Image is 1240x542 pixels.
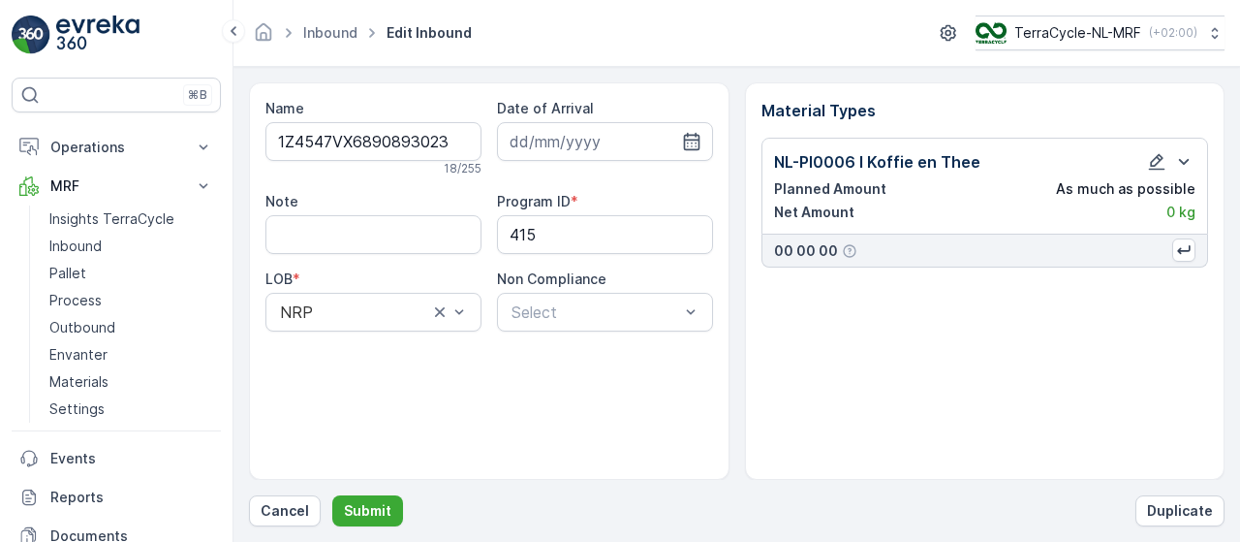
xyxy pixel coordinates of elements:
[42,287,221,314] a: Process
[383,23,476,43] span: Edit Inbound
[49,399,105,419] p: Settings
[497,193,571,209] label: Program ID
[1147,501,1213,521] p: Duplicate
[56,16,139,54] img: logo_light-DOdMpM7g.png
[50,488,213,507] p: Reports
[49,264,86,283] p: Pallet
[497,271,606,287] label: Non Compliance
[1149,25,1197,41] p: ( +02:00 )
[761,99,1209,122] p: Material Types
[12,439,221,478] a: Events
[188,87,207,103] p: ⌘B
[50,449,213,468] p: Events
[249,495,321,526] button: Cancel
[842,243,857,259] div: Help Tooltip Icon
[265,193,298,209] label: Note
[497,122,713,161] input: dd/mm/yyyy
[1166,203,1195,222] p: 0 kg
[497,100,594,116] label: Date of Arrival
[511,301,679,324] p: Select
[42,233,221,260] a: Inbound
[444,161,481,176] p: 18 / 255
[49,291,102,310] p: Process
[976,16,1224,50] button: TerraCycle-NL-MRF(+02:00)
[1135,495,1224,526] button: Duplicate
[774,150,980,174] p: NL-PI0006 I Koffie en Thee
[1056,179,1195,199] p: As much as possible
[976,22,1007,44] img: TC_v739CUj.png
[50,138,182,157] p: Operations
[42,396,221,423] a: Settings
[49,209,174,229] p: Insights TerraCycle
[42,341,221,368] a: Envanter
[42,206,221,233] a: Insights TerraCycle
[303,24,357,41] a: Inbound
[774,241,838,261] p: 00 00 00
[49,237,102,256] p: Inbound
[265,100,304,116] label: Name
[253,29,274,46] a: Homepage
[261,501,309,521] p: Cancel
[1014,23,1141,43] p: TerraCycle-NL-MRF
[774,179,886,199] p: Planned Amount
[774,203,854,222] p: Net Amount
[332,495,403,526] button: Submit
[344,501,391,521] p: Submit
[42,314,221,341] a: Outbound
[49,345,108,365] p: Envanter
[12,167,221,206] button: MRF
[12,128,221,167] button: Operations
[50,176,182,196] p: MRF
[49,318,115,337] p: Outbound
[42,260,221,287] a: Pallet
[12,16,50,54] img: logo
[42,368,221,396] a: Materials
[265,271,293,287] label: LOB
[12,478,221,517] a: Reports
[49,372,108,392] p: Materials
